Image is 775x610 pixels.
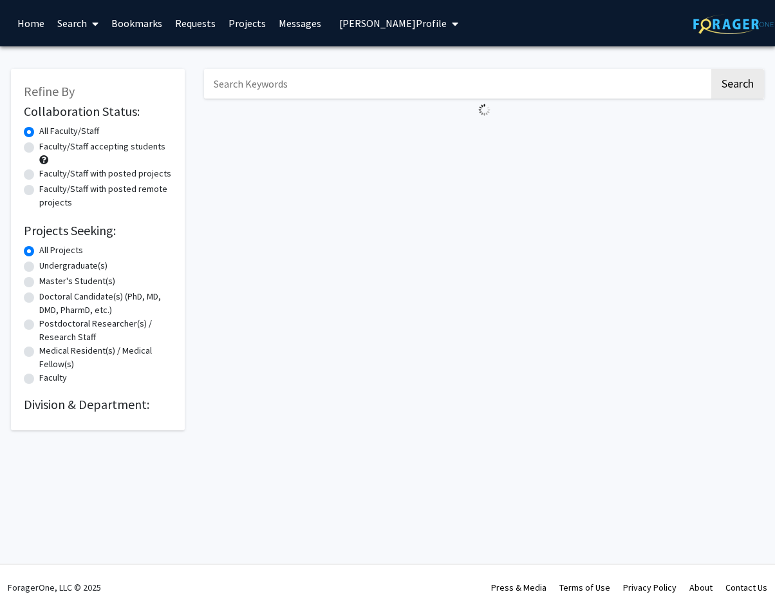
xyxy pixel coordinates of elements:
a: Home [11,1,51,46]
label: Faculty/Staff accepting students [39,140,165,153]
a: About [689,582,713,593]
nav: Page navigation [204,121,764,151]
a: Contact Us [725,582,767,593]
label: Medical Resident(s) / Medical Fellow(s) [39,344,172,371]
span: Refine By [24,83,75,99]
h2: Projects Seeking: [24,223,172,238]
a: Terms of Use [559,582,610,593]
label: Postdoctoral Researcher(s) / Research Staff [39,317,172,344]
input: Search Keywords [204,69,709,99]
img: Loading [473,99,496,121]
img: ForagerOne Logo [693,14,774,34]
label: Faculty/Staff with posted remote projects [39,182,172,209]
a: Search [51,1,105,46]
span: [PERSON_NAME] Profile [339,17,447,30]
label: Undergraduate(s) [39,259,107,272]
label: All Faculty/Staff [39,124,99,138]
div: ForagerOne, LLC © 2025 [8,565,101,610]
a: Privacy Policy [623,582,677,593]
h2: Division & Department: [24,397,172,412]
h2: Collaboration Status: [24,104,172,119]
a: Requests [169,1,222,46]
label: Master's Student(s) [39,274,115,288]
button: Search [711,69,764,99]
label: Doctoral Candidate(s) (PhD, MD, DMD, PharmD, etc.) [39,290,172,317]
label: Faculty/Staff with posted projects [39,167,171,180]
a: Messages [272,1,328,46]
a: Bookmarks [105,1,169,46]
label: All Projects [39,243,83,257]
a: Press & Media [491,582,546,593]
a: Projects [222,1,272,46]
label: Faculty [39,371,67,385]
